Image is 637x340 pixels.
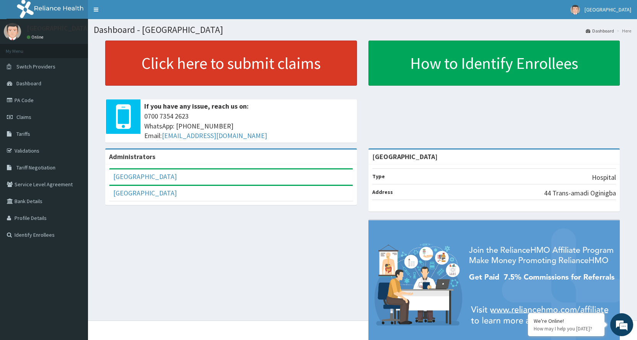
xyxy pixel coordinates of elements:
[372,189,393,195] b: Address
[27,25,90,32] p: [GEOGRAPHIC_DATA]
[94,25,631,35] h1: Dashboard - [GEOGRAPHIC_DATA]
[586,28,614,34] a: Dashboard
[585,6,631,13] span: [GEOGRAPHIC_DATA]
[109,152,155,161] b: Administrators
[105,41,357,86] a: Click here to submit claims
[372,152,438,161] strong: [GEOGRAPHIC_DATA]
[16,164,55,171] span: Tariff Negotiation
[113,189,177,197] a: [GEOGRAPHIC_DATA]
[615,28,631,34] li: Here
[570,5,580,15] img: User Image
[40,43,129,53] div: Chat with us now
[16,114,31,120] span: Claims
[144,102,249,111] b: If you have any issue, reach us on:
[372,173,385,180] b: Type
[113,172,177,181] a: [GEOGRAPHIC_DATA]
[44,96,106,174] span: We're online!
[368,41,620,86] a: How to Identify Enrollees
[162,131,267,140] a: [EMAIL_ADDRESS][DOMAIN_NAME]
[14,38,31,57] img: d_794563401_company_1708531726252_794563401
[544,188,616,198] p: 44 Trans-amadi Oginigba
[4,23,21,40] img: User Image
[16,130,30,137] span: Tariffs
[125,4,144,22] div: Minimize live chat window
[16,63,55,70] span: Switch Providers
[534,317,599,324] div: We're Online!
[534,325,599,332] p: How may I help you today?
[16,80,41,87] span: Dashboard
[4,209,146,236] textarea: Type your message and hit 'Enter'
[144,111,353,141] span: 0700 7354 2623 WhatsApp: [PHONE_NUMBER] Email:
[27,34,45,40] a: Online
[592,172,616,182] p: Hospital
